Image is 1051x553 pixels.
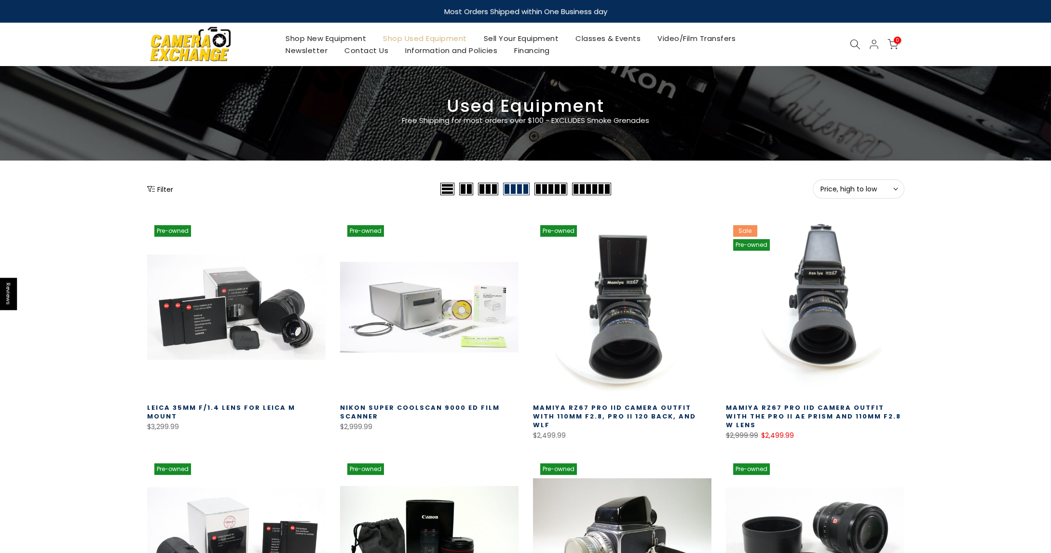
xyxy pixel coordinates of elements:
[277,32,374,44] a: Shop New Equipment
[444,6,607,16] strong: Most Orders Shipped within One Business day
[147,421,326,433] div: $3,299.99
[505,44,558,56] a: Financing
[277,44,336,56] a: Newsletter
[726,431,758,440] del: $2,999.99
[147,403,295,421] a: Leica 35mm f/1.4 Lens for Leica M Mount
[820,185,897,193] span: Price, high to low
[147,100,904,112] h3: Used Equipment
[649,32,744,44] a: Video/Film Transfers
[533,403,696,430] a: Mamiya RZ67 Pro IID Camera Outfit with 110MM F2.8, Pro II 120 Back, and WLF
[340,421,519,433] div: $2,999.99
[761,430,794,442] ins: $2,499.99
[887,39,898,50] a: 0
[567,32,649,44] a: Classes & Events
[533,430,711,442] div: $2,499.99
[813,179,904,199] button: Price, high to low
[396,44,505,56] a: Information and Policies
[374,32,475,44] a: Shop Used Equipment
[726,403,901,430] a: Mamiya RZ67 Pro IID Camera Outfit with the Pro II AE Prism and 110MM F2.8 W Lens
[147,184,173,194] button: Show filters
[475,32,567,44] a: Sell Your Equipment
[340,403,500,421] a: Nikon Super Coolscan 9000 ED Film Scanner
[894,37,901,44] span: 0
[336,44,396,56] a: Contact Us
[345,115,707,126] p: Free Shipping for most orders over $100 - EXCLUDES Smoke Grenades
